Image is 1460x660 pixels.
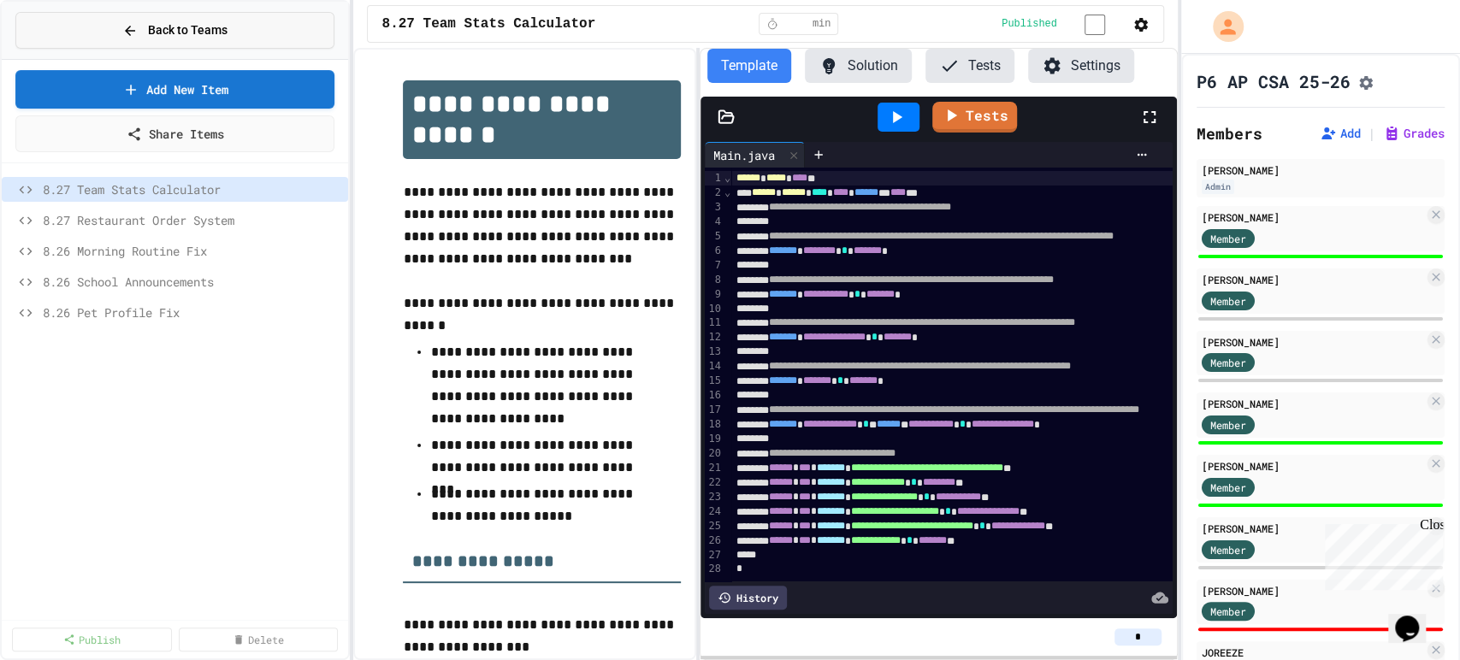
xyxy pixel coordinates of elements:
a: Publish [12,628,172,651]
div: [PERSON_NAME] [1202,162,1439,178]
button: Solution [805,49,912,83]
span: Member [1210,480,1246,495]
div: 19 [705,432,724,446]
div: [PERSON_NAME] [1202,521,1424,536]
button: Assignment Settings [1357,71,1374,91]
div: 11 [705,315,724,330]
span: Member [1210,231,1246,246]
div: 26 [705,533,724,548]
span: 8.26 Pet Profile Fix [43,303,341,321]
div: 16 [705,388,724,403]
div: [PERSON_NAME] [1202,458,1424,474]
h2: Members [1197,121,1262,145]
iframe: chat widget [1318,517,1443,590]
div: 3 [705,200,724,215]
h1: P6 AP CSA 25-26 [1197,69,1351,93]
span: 8.26 School Announcements [43,273,341,291]
input: publish toggle [1064,15,1126,35]
button: Settings [1028,49,1134,83]
div: 8 [705,273,724,287]
div: 14 [705,359,724,374]
div: Admin [1202,180,1234,194]
div: Chat with us now!Close [7,7,118,109]
div: 27 [705,548,724,563]
div: 15 [705,374,724,388]
div: [PERSON_NAME] [1202,396,1424,411]
div: 12 [705,330,724,345]
div: 24 [705,504,724,519]
div: 1 [705,171,724,186]
div: 20 [705,446,724,461]
div: Main.java [705,142,805,168]
div: 25 [705,519,724,533]
div: 13 [705,345,724,359]
iframe: chat widget [1388,592,1443,643]
div: Content is published and visible to students [1002,13,1126,34]
div: 23 [705,490,724,504]
span: Published [1002,17,1057,31]
div: Main.java [705,146,783,164]
div: 9 [705,287,724,302]
span: Member [1210,417,1246,433]
span: Fold line [724,186,731,198]
span: Member [1210,604,1246,619]
span: | [1368,123,1376,144]
div: [PERSON_NAME] [1202,583,1424,598]
span: Fold line [724,172,731,184]
span: Member [1210,542,1246,557]
div: [PERSON_NAME] [1202,209,1424,225]
span: 8.27 Team Stats Calculator [381,14,595,34]
span: 8.27 Restaurant Order System [43,211,341,229]
a: Share Items [15,115,334,152]
div: 28 [705,562,724,576]
div: JOREEZE [1202,645,1424,660]
div: 21 [705,461,724,475]
div: [PERSON_NAME] [1202,272,1424,287]
span: Back to Teams [148,21,228,39]
span: 8.27 Team Stats Calculator [43,180,341,198]
div: My Account [1195,7,1248,46]
span: 8.26 Morning Routine Fix [43,242,341,260]
a: Tests [932,102,1017,133]
button: Back to Teams [15,12,334,49]
button: Template [707,49,791,83]
button: Grades [1383,125,1445,142]
div: 2 [705,186,724,200]
div: 22 [705,475,724,490]
div: 17 [705,403,724,417]
div: 18 [705,417,724,432]
div: [PERSON_NAME] [1202,334,1424,350]
div: History [709,586,787,610]
span: Member [1210,293,1246,309]
div: 5 [705,229,724,244]
a: Delete [179,628,339,651]
span: Member [1210,355,1246,370]
div: 10 [705,302,724,316]
button: Tests [925,49,1014,83]
div: 7 [705,258,724,273]
a: Add New Item [15,70,334,109]
div: 6 [705,244,724,258]
div: 4 [705,215,724,229]
button: Add [1320,125,1361,142]
span: min [813,17,831,31]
